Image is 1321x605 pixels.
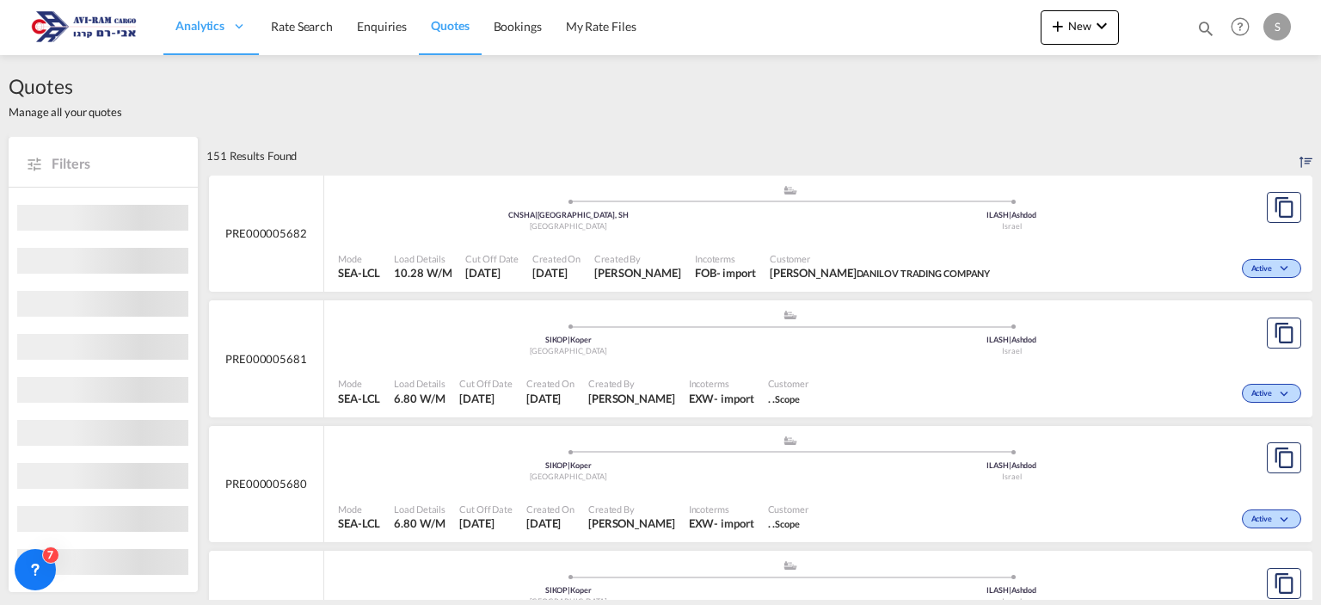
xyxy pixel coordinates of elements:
span: SIKOP Koper [545,460,592,470]
span: [GEOGRAPHIC_DATA] [530,346,607,355]
span: | [1009,210,1011,219]
span: | [568,585,570,595]
span: CNSHA [GEOGRAPHIC_DATA], SH [508,210,628,219]
span: Incoterms [689,377,754,390]
div: 151 Results Found [206,137,297,175]
div: FOB import [695,265,756,281]
span: Enquiries [357,19,407,34]
span: Bookings [494,19,542,34]
span: Yulia Vainblat [588,515,675,531]
div: - import [714,391,753,406]
div: PRE000005680 assets/icons/custom/ship-fill.svgassets/icons/custom/roll-o-plane.svgOriginKoper Slo... [209,426,1312,543]
span: Help [1226,12,1255,41]
span: Rate Search [271,19,333,34]
button: Copy Quote [1267,568,1301,599]
div: Change Status Here [1242,259,1301,278]
span: . . Scope [768,391,808,406]
span: Active [1251,263,1276,275]
span: PRE000005681 [225,351,307,367]
span: SEA-LCL [338,265,380,281]
span: Mode [338,377,380,390]
md-icon: assets/icons/custom/ship-fill.svg [780,311,801,319]
span: ILASH Ashdod [986,335,1036,344]
div: - import [716,265,756,281]
span: My Rate Files [566,19,636,34]
span: | [1009,585,1011,595]
md-icon: icon-chevron-down [1091,15,1112,36]
span: Created On [532,252,581,265]
span: | [568,460,570,470]
span: 10.28 W/M [394,266,452,280]
span: PRE000005680 [225,476,307,491]
span: Manage all your quotes [9,104,122,120]
span: Yulia Vainblat [588,391,675,406]
span: Load Details [394,377,445,390]
span: [GEOGRAPHIC_DATA] [530,221,607,231]
span: 6.80 W/M [394,516,445,530]
md-icon: icon-plus 400-fg [1048,15,1068,36]
span: Scope [775,393,800,404]
span: SEA-LCL [338,515,380,531]
div: EXW import [689,515,754,531]
span: SIKOP Koper [545,335,592,344]
div: S [1263,13,1291,40]
span: Load Details [394,252,452,265]
span: ILASH Ashdod [986,210,1036,219]
span: Incoterms [689,503,754,515]
span: New [1048,19,1112,33]
md-icon: icon-chevron-down [1276,264,1297,274]
span: Israel [1002,221,1021,231]
button: icon-plus 400-fgNewicon-chevron-down [1041,10,1119,45]
span: Incoterms [695,252,756,265]
button: Copy Quote [1267,318,1301,349]
span: Quotes [9,72,122,100]
span: Customer [768,377,808,390]
div: icon-magnify [1196,19,1215,45]
span: Created By [588,503,675,515]
md-icon: assets/icons/custom/copyQuote.svg [1274,323,1294,343]
div: PRE000005681 assets/icons/custom/ship-fill.svgassets/icons/custom/roll-o-plane.svgOriginKoper Slo... [209,300,1312,417]
span: Active [1251,514,1276,526]
div: EXW import [689,391,754,406]
span: Filters [52,154,181,173]
span: 16 Sep 2025 [532,265,581,281]
span: Created By [588,377,675,390]
span: | [1009,460,1011,470]
md-icon: assets/icons/custom/copyQuote.svg [1274,448,1294,468]
div: FOB [695,265,716,281]
span: Cut Off Date [459,377,513,390]
span: [GEOGRAPHIC_DATA] [530,472,607,481]
button: Copy Quote [1267,192,1301,223]
span: Cut Off Date [459,503,513,515]
div: Help [1226,12,1263,43]
span: Israel [1002,472,1021,481]
img: 166978e0a5f911edb4280f3c7a976193.png [26,8,142,46]
span: 6.80 W/M [394,392,445,405]
span: Customer [770,252,990,265]
span: . . Scope [768,515,808,531]
div: Change Status Here [1242,384,1301,403]
div: PRE000005682 assets/icons/custom/ship-fill.svgassets/icons/custom/roll-o-plane.svgOriginShanghai,... [209,176,1312,293]
span: | [568,335,570,344]
span: Analytics [175,17,224,34]
span: ILASH Ashdod [986,585,1036,595]
span: PRE000005682 [225,225,307,241]
span: Created By [594,252,681,265]
span: 15 Sep 2025 [526,515,574,531]
span: | [535,210,538,219]
span: 15 Sep 2025 [459,391,513,406]
div: Sort by: Created On [1299,137,1312,175]
span: Israel [1002,346,1021,355]
span: 15 Sep 2025 [526,391,574,406]
md-icon: icon-magnify [1196,19,1215,38]
span: Created On [526,377,574,390]
span: DANILOV TRADING COMPANY [857,268,991,279]
span: Cut Off Date [465,252,519,265]
span: Load Details [394,503,445,515]
div: - import [714,515,753,531]
span: ALEX DANILOV DANILOV TRADING COMPANY [770,265,990,281]
span: SEA-LCL [338,391,380,406]
span: ILASH Ashdod [986,460,1036,470]
div: EXW [689,515,715,531]
md-icon: icon-chevron-down [1276,390,1297,399]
